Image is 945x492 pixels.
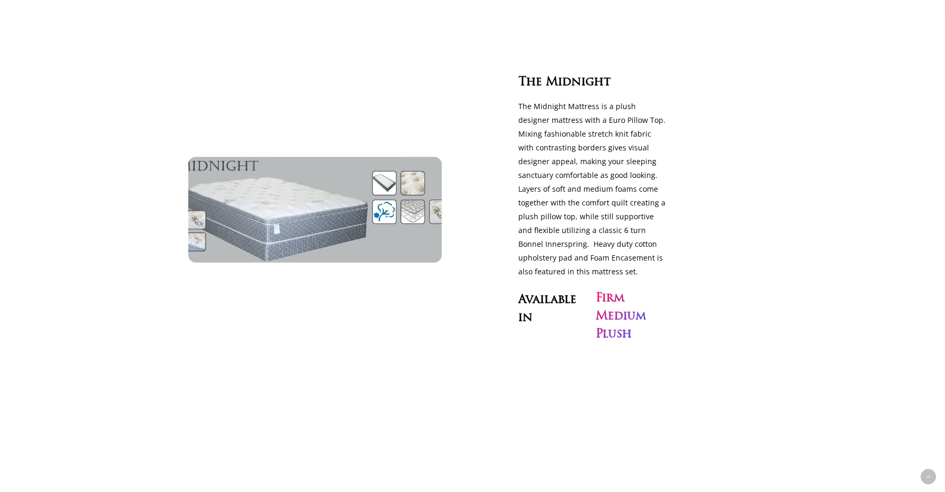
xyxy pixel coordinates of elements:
[518,100,668,279] p: The Midnight Mattress is a plush designer mattress with a Euro Pillow Top. Mixing fashionable str...
[518,290,592,326] h3: Available in
[596,290,646,344] h3: Firm Medium Plush
[518,311,533,325] span: in
[546,76,611,90] span: Midnight
[518,293,577,307] span: Available
[518,76,542,90] span: The
[921,469,936,485] a: Back to top
[518,72,685,90] h3: The Midnight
